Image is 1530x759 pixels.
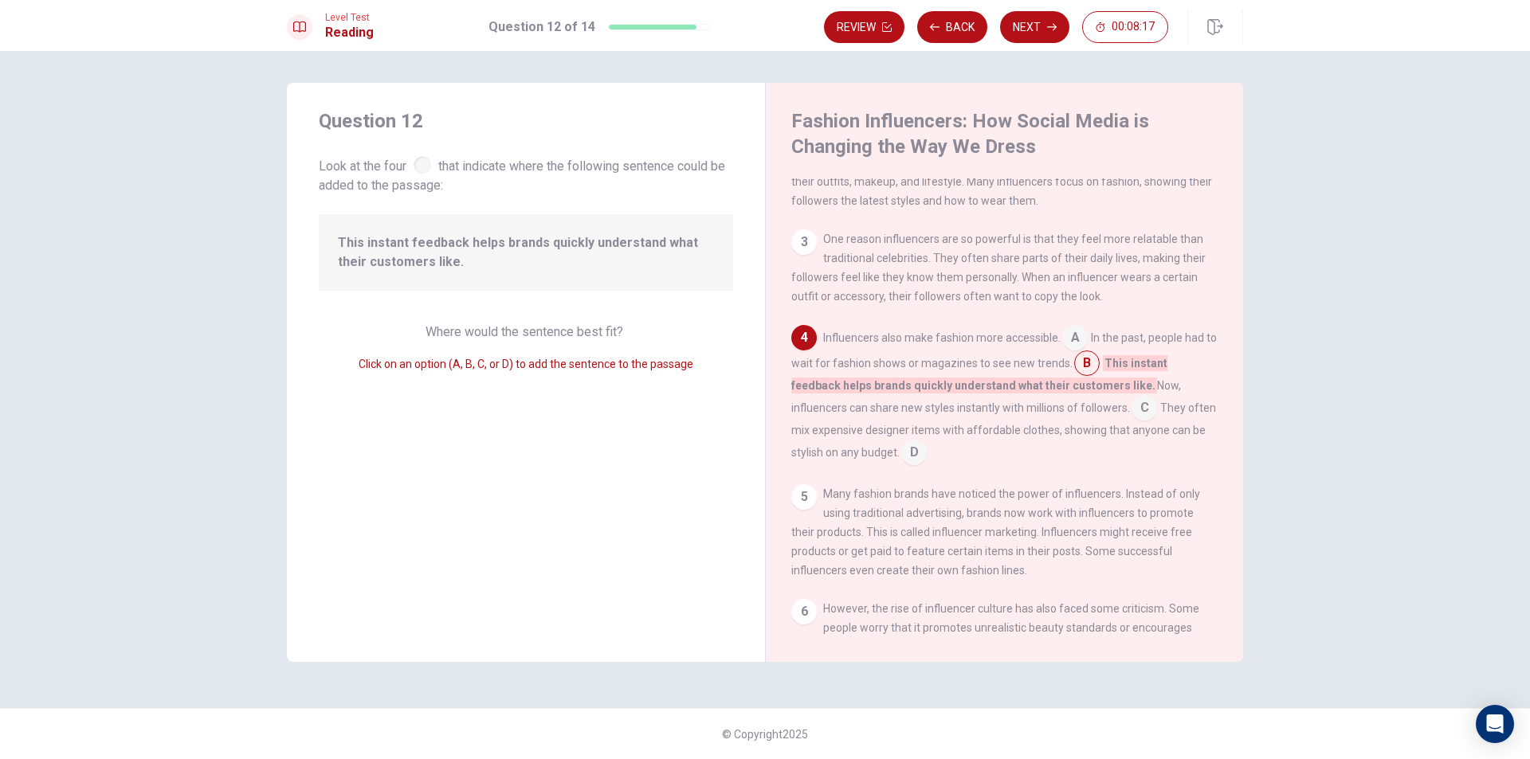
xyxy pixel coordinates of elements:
[791,108,1214,159] h4: Fashion Influencers: How Social Media is Changing the Way We Dress
[325,12,374,23] span: Level Test
[791,602,1199,672] span: However, the rise of influencer culture has also faced some criticism. Some people worry that it ...
[791,325,817,350] div: 4
[1000,11,1069,43] button: Next
[319,153,733,195] span: Look at the four that indicate where the following sentence could be added to the passage:
[791,599,817,624] div: 6
[791,484,817,510] div: 5
[488,18,595,37] h1: Question 12 of 14
[791,401,1216,459] span: They often mix expensive designer items with affordable clothes, showing that anyone can be styli...
[901,440,927,465] span: D
[1074,350,1100,376] span: B
[319,108,733,134] h4: Question 12
[791,487,1200,577] span: Many fashion brands have noticed the power of influencers. Instead of only using traditional adve...
[325,23,374,42] h1: Reading
[1082,11,1168,43] button: 00:08:17
[359,358,693,370] span: Click on an option (A, B, C, or D) to add the sentence to the passage
[791,229,817,255] div: 3
[722,728,808,741] span: © Copyright 2025
[1112,21,1155,33] span: 00:08:17
[917,11,987,43] button: Back
[426,324,626,339] span: Where would the sentence best fit?
[1062,325,1088,350] span: A
[791,233,1206,303] span: One reason influencers are so powerful is that they feel more relatable than traditional celebrit...
[1132,395,1157,421] span: C
[338,233,714,272] span: This instant feedback helps brands quickly understand what their customers like.
[824,11,904,43] button: Review
[1476,705,1514,743] div: Open Intercom Messenger
[823,331,1061,344] span: Influencers also make fashion more accessible.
